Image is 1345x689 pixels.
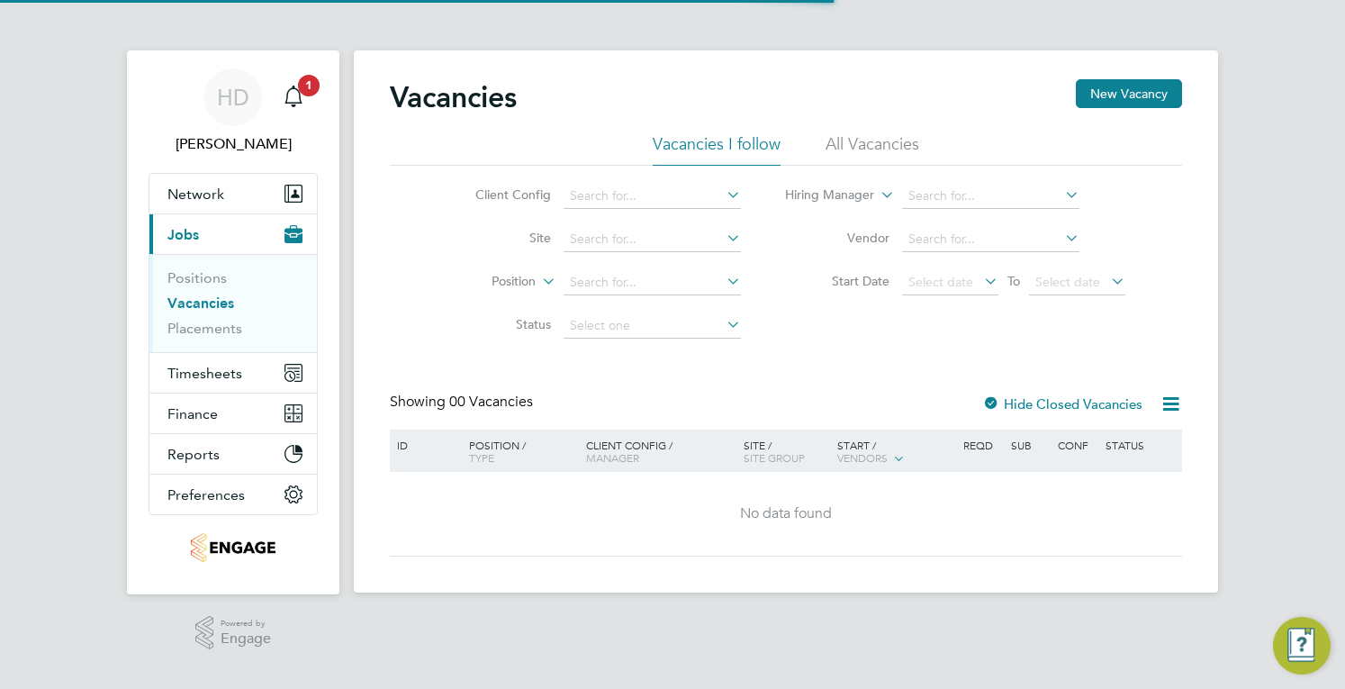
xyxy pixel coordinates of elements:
[167,295,234,312] a: Vacancies
[1035,274,1100,290] span: Select date
[564,313,741,339] input: Select one
[959,430,1006,460] div: Reqd
[167,269,227,286] a: Positions
[221,616,271,631] span: Powered by
[1002,269,1025,293] span: To
[826,133,919,166] li: All Vacancies
[432,273,536,291] label: Position
[908,274,973,290] span: Select date
[275,68,311,126] a: 1
[221,631,271,647] span: Engage
[393,504,1179,523] div: No data found
[191,533,275,562] img: tribuildsolutions-logo-retina.png
[447,186,551,203] label: Client Config
[447,230,551,246] label: Site
[393,430,456,460] div: ID
[149,254,317,352] div: Jobs
[447,316,551,332] label: Status
[653,133,781,166] li: Vacancies I follow
[127,50,339,594] nav: Main navigation
[1053,430,1100,460] div: Conf
[149,133,318,155] span: Holly Dunnage
[149,174,317,213] button: Network
[167,365,242,382] span: Timesheets
[833,430,959,475] div: Start /
[167,186,224,203] span: Network
[149,434,317,474] button: Reports
[564,270,741,295] input: Search for...
[1273,617,1331,675] button: Engage Resource Center
[786,230,889,246] label: Vendor
[982,395,1142,412] label: Hide Closed Vacancies
[298,75,320,96] span: 1
[167,446,220,463] span: Reports
[390,79,517,115] h2: Vacancies
[739,430,834,473] div: Site /
[582,430,739,473] div: Client Config /
[149,394,317,433] button: Finance
[390,393,537,412] div: Showing
[149,214,317,254] button: Jobs
[744,450,805,465] span: Site Group
[149,475,317,514] button: Preferences
[217,86,249,109] span: HD
[902,184,1079,209] input: Search for...
[149,353,317,393] button: Timesheets
[771,186,874,204] label: Hiring Manager
[1006,430,1053,460] div: Sub
[469,450,494,465] span: Type
[167,320,242,337] a: Placements
[449,393,533,411] span: 00 Vacancies
[786,273,889,289] label: Start Date
[149,533,318,562] a: Go to home page
[564,184,741,209] input: Search for...
[456,430,582,473] div: Position /
[1101,430,1179,460] div: Status
[1076,79,1182,108] button: New Vacancy
[195,616,272,650] a: Powered byEngage
[902,227,1079,252] input: Search for...
[167,405,218,422] span: Finance
[149,68,318,155] a: HD[PERSON_NAME]
[167,226,199,243] span: Jobs
[167,486,245,503] span: Preferences
[837,450,888,465] span: Vendors
[586,450,639,465] span: Manager
[564,227,741,252] input: Search for...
